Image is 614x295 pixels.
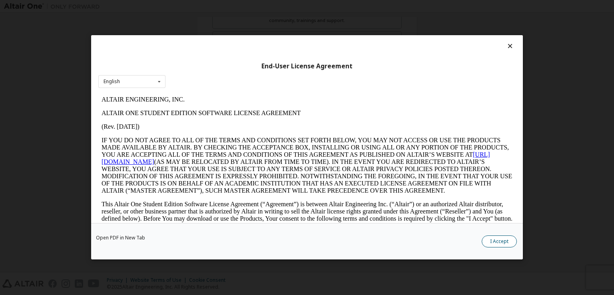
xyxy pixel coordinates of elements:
[96,236,145,241] a: Open PDF in New Tab
[3,17,414,24] p: ALTAIR ONE STUDENT EDITION SOFTWARE LICENSE AGREEMENT
[3,3,414,10] p: ALTAIR ENGINEERING, INC.
[3,108,414,137] p: This Altair One Student Edition Software License Agreement (“Agreement”) is between Altair Engine...
[3,58,392,72] a: [URL][DOMAIN_NAME]
[104,79,120,84] div: English
[482,236,517,248] button: I Accept
[98,62,516,70] div: End-User License Agreement
[3,44,414,102] p: IF YOU DO NOT AGREE TO ALL OF THE TERMS AND CONDITIONS SET FORTH BELOW, YOU MAY NOT ACCESS OR USE...
[3,30,414,38] p: (Rev. [DATE])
